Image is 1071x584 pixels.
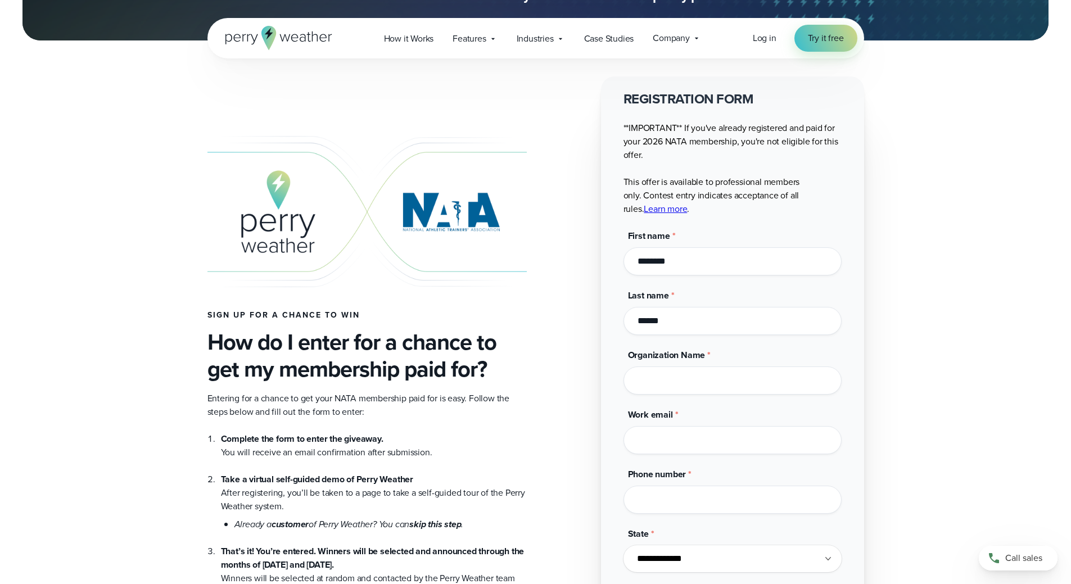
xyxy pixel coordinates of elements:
[272,518,309,531] strong: customer
[384,32,434,46] span: How it Works
[221,432,383,445] strong: Complete the form to enter the giveaway.
[623,89,754,109] strong: REGISTRATION FORM
[628,289,669,302] span: Last name
[453,32,486,46] span: Features
[409,518,461,531] strong: skip this step
[753,31,776,45] a: Log in
[808,31,844,45] span: Try it free
[584,32,634,46] span: Case Studies
[753,31,776,44] span: Log in
[221,545,525,571] strong: That’s it! You’re entered. Winners will be selected and announced through the months of [DATE] an...
[221,432,527,459] li: You will receive an email confirmation after submission.
[207,311,527,320] h4: Sign up for a chance to win
[221,473,413,486] strong: Take a virtual self-guided demo of Perry Weather
[1005,551,1042,565] span: Call sales
[575,27,644,50] a: Case Studies
[234,518,464,531] em: Already a of Perry Weather? You can .
[207,392,527,419] p: Entering for a chance to get your NATA membership paid for is easy. Follow the steps below and fi...
[221,459,527,531] li: After registering, you’ll be taken to a page to take a self-guided tour of the Perry Weather system.
[374,27,444,50] a: How it Works
[517,32,554,46] span: Industries
[628,348,706,361] span: Organization Name
[623,121,842,216] p: **IMPORTANT** If you've already registered and paid for your 2026 NATA membership, you're not eli...
[628,229,670,242] span: First name
[653,31,690,45] span: Company
[207,329,527,383] h3: How do I enter for a chance to get my membership paid for?
[794,25,857,52] a: Try it free
[628,468,686,481] span: Phone number
[644,202,687,215] a: Learn more
[979,546,1058,571] a: Call sales
[628,527,649,540] span: State
[628,408,673,421] span: Work email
